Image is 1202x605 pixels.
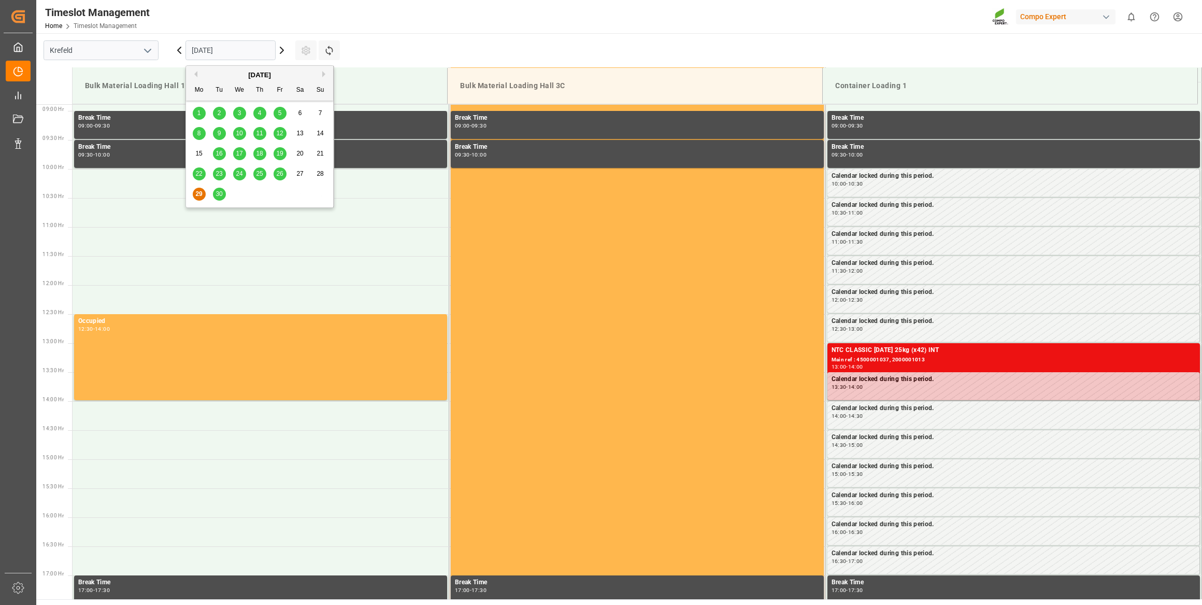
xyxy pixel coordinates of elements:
[213,107,226,120] div: Choose Tuesday, September 2nd, 2025
[832,229,1196,240] div: Calendar locked during this period.
[832,501,847,505] div: 15:30
[213,188,226,201] div: Choose Tuesday, September 30th, 2025
[236,150,242,157] span: 17
[213,127,226,140] div: Choose Tuesday, September 9th, 2025
[832,385,847,389] div: 13:30
[78,316,443,327] div: Occupied
[42,484,64,489] span: 15:30 Hr
[455,578,820,588] div: Break Time
[78,152,93,157] div: 09:30
[78,327,93,331] div: 12:30
[848,443,863,447] div: 15:00
[233,107,246,120] div: Choose Wednesday, September 3rd, 2025
[197,130,201,137] span: 8
[832,123,847,128] div: 09:00
[93,123,95,128] div: -
[832,519,1196,530] div: Calendar locked during this period.
[848,385,863,389] div: 14:00
[139,43,155,59] button: open menu
[848,414,863,418] div: 14:30
[317,170,323,177] span: 28
[832,578,1196,588] div: Break Time
[455,142,820,152] div: Break Time
[846,152,848,157] div: -
[42,455,64,460] span: 15:00 Hr
[253,167,266,180] div: Choose Thursday, September 25th, 2025
[832,432,1196,443] div: Calendar locked during this period.
[848,181,863,186] div: 10:30
[42,339,64,344] span: 13:00 Hr
[832,113,1196,123] div: Break Time
[832,356,1196,364] div: Main ref : 4500001037, 2000001013
[322,71,328,77] button: Next Month
[832,559,847,564] div: 16:30
[846,364,848,369] div: -
[253,147,266,160] div: Choose Thursday, September 18th, 2025
[848,501,863,505] div: 16:00
[848,530,863,534] div: 16:30
[44,40,159,60] input: Type to search/select
[832,472,847,476] div: 15:00
[314,84,327,97] div: Su
[846,181,848,186] div: -
[846,298,848,302] div: -
[832,287,1196,298] div: Calendar locked during this period.
[832,345,1196,356] div: NTC CLASSIC [DATE] 25kg (x42) INT
[848,298,863,302] div: 12:30
[193,107,206,120] div: Choose Monday, September 1st, 2025
[832,461,1196,472] div: Calendar locked during this period.
[42,135,64,141] span: 09:30 Hr
[42,397,64,402] span: 14:00 Hr
[848,364,863,369] div: 14:00
[95,588,110,593] div: 17:30
[195,170,202,177] span: 22
[832,298,847,302] div: 12:00
[274,84,287,97] div: Fr
[832,181,847,186] div: 10:00
[471,123,486,128] div: 09:30
[470,588,471,593] div: -
[832,548,1196,559] div: Calendar locked during this period.
[846,530,848,534] div: -
[195,150,202,157] span: 15
[455,113,820,123] div: Break Time
[992,8,1009,26] img: Screenshot%202023-09-29%20at%2010.02.21.png_1712312052.png
[193,167,206,180] div: Choose Monday, September 22nd, 2025
[78,142,443,152] div: Break Time
[455,152,470,157] div: 09:30
[455,123,470,128] div: 09:00
[832,152,847,157] div: 09:30
[294,84,307,97] div: Sa
[832,210,847,215] div: 10:30
[294,167,307,180] div: Choose Saturday, September 27th, 2025
[832,327,847,331] div: 12:30
[193,84,206,97] div: Mo
[185,40,276,60] input: DD.MM.YYYY
[832,588,847,593] div: 17:00
[846,385,848,389] div: -
[253,127,266,140] div: Choose Thursday, September 11th, 2025
[95,152,110,157] div: 10:00
[1016,9,1115,24] div: Compo Expert
[256,170,263,177] span: 25
[253,107,266,120] div: Choose Thursday, September 4th, 2025
[42,368,64,373] span: 13:30 Hr
[42,309,64,315] span: 12:30 Hr
[294,147,307,160] div: Choose Saturday, September 20th, 2025
[848,240,863,244] div: 11:30
[193,188,206,201] div: Choose Monday, September 29th, 2025
[193,147,206,160] div: Choose Monday, September 15th, 2025
[195,190,202,198] span: 29
[42,251,64,257] span: 11:30 Hr
[218,130,221,137] span: 9
[471,152,486,157] div: 10:00
[93,152,95,157] div: -
[470,123,471,128] div: -
[296,150,303,157] span: 20
[274,127,287,140] div: Choose Friday, September 12th, 2025
[197,109,201,117] span: 1
[78,113,443,123] div: Break Time
[848,559,863,564] div: 17:00
[846,327,848,331] div: -
[236,130,242,137] span: 10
